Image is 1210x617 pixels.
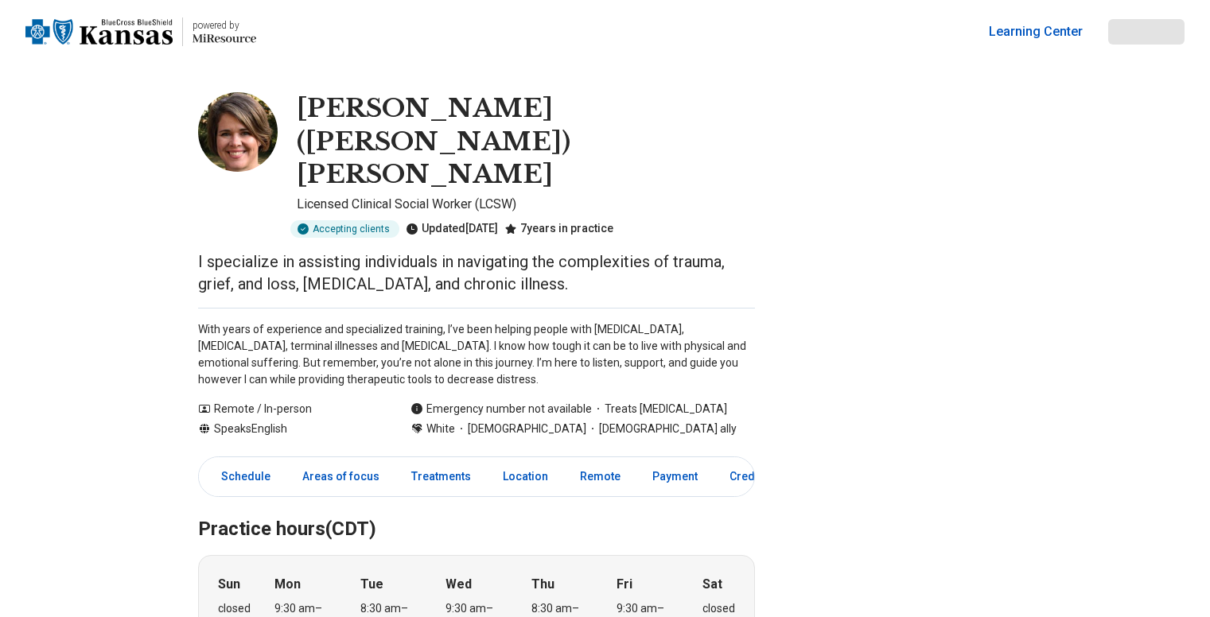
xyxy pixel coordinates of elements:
span: [DEMOGRAPHIC_DATA] [455,421,586,437]
strong: Sat [702,575,722,594]
span: White [426,421,455,437]
strong: Thu [531,575,554,594]
img: Samantha Brummell, Licensed Clinical Social Worker (LCSW) [198,92,278,172]
p: powered by [193,19,256,32]
a: Schedule [202,460,280,493]
p: I specialize in assisting individuals in navigating the complexities of trauma, grief, and loss, ... [198,250,755,295]
div: Updated [DATE] [406,220,498,238]
a: Location [493,460,558,493]
a: Learning Center [989,22,1083,41]
p: With years of experience and specialized training, I’ve been helping people with [MEDICAL_DATA], ... [198,321,755,388]
a: Treatments [402,460,480,493]
a: Areas of focus [293,460,389,493]
strong: Mon [274,575,301,594]
h1: [PERSON_NAME] ([PERSON_NAME]) [PERSON_NAME] [297,92,755,192]
div: Remote / In-person [198,401,379,417]
div: Speaks English [198,421,379,437]
p: Licensed Clinical Social Worker (LCSW) [297,195,755,214]
h2: Practice hours (CDT) [198,478,755,543]
span: Treats [MEDICAL_DATA] [592,401,727,417]
strong: Wed [445,575,472,594]
div: closed [702,600,735,617]
strong: Sun [218,575,240,594]
div: Emergency number not available [410,401,592,417]
strong: Tue [360,575,383,594]
a: Credentials [720,460,800,493]
a: Remote [570,460,630,493]
div: Accepting clients [290,220,399,238]
span: [DEMOGRAPHIC_DATA] ally [586,421,737,437]
div: closed [218,600,251,617]
div: 7 years in practice [504,220,613,238]
a: Payment [643,460,707,493]
strong: Fri [617,575,632,594]
a: Home page [25,6,256,57]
